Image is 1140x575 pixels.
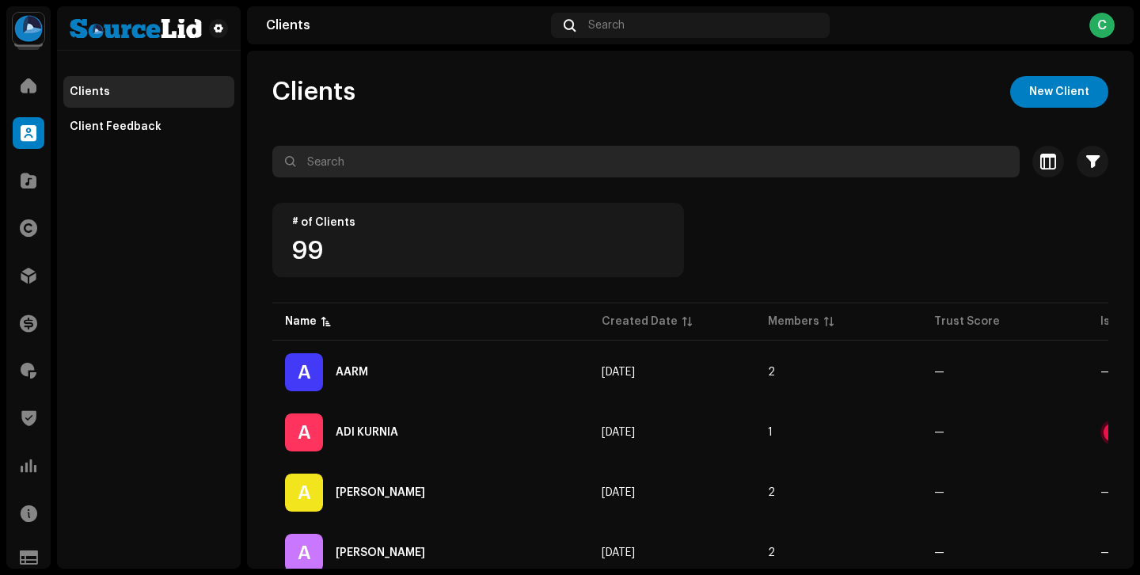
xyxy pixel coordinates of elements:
span: Jul 17, 2025 [602,547,635,558]
div: AARM [336,367,368,378]
div: Alex Onell [336,547,425,558]
div: Created Date [602,314,678,329]
div: C [1089,13,1115,38]
span: 2 [768,487,775,498]
span: New Client [1029,76,1089,108]
div: # of Clients [292,216,664,229]
input: Search [272,146,1020,177]
div: Name [285,314,317,329]
span: Search [588,19,625,32]
div: Alberto Stylee [336,487,425,498]
span: Sep 22, 2025 [602,487,635,498]
div: A [285,413,323,451]
span: 2 [768,547,775,558]
span: Clients [272,76,355,108]
div: ADI KURNIA [336,427,398,438]
div: A [285,353,323,391]
span: 2 [768,367,775,378]
re-m-nav-item: Clients [63,76,234,108]
img: a844ea3f-1244-43b2-9513-254a93cc0c5e [70,19,203,38]
span: 1 [768,427,773,438]
button: New Client [1010,76,1108,108]
div: Clients [266,19,545,32]
re-m-nav-item: Client Feedback [63,111,234,143]
div: Members [768,314,819,329]
img: 31a4402c-14a3-4296-bd18-489e15b936d7 [13,13,44,44]
span: Feb 28, 2024 [602,367,635,378]
re-a-table-badge: — [934,487,1075,498]
span: Jul 29, 2024 [602,427,635,438]
div: A [285,534,323,572]
div: Client Feedback [70,120,161,133]
div: Clients [70,86,110,98]
div: A [285,474,323,512]
re-o-card-value: # of Clients [272,203,684,277]
re-a-table-badge: — [934,547,1075,558]
re-a-table-badge: — [934,367,1075,378]
re-a-table-badge: — [934,427,1075,438]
